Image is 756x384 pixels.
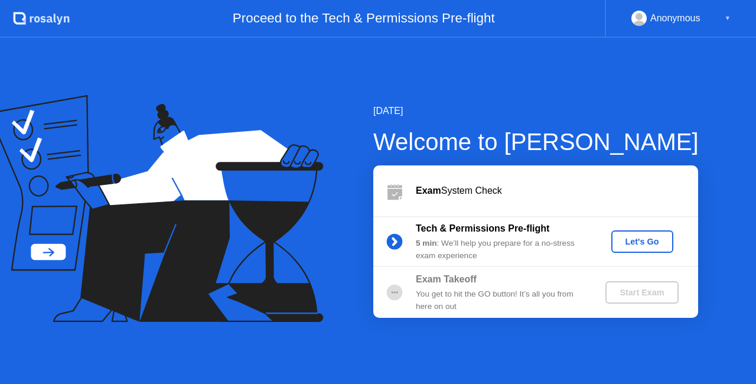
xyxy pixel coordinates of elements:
div: : We’ll help you prepare for a no-stress exam experience [416,237,586,262]
div: Welcome to [PERSON_NAME] [373,124,699,160]
div: Anonymous [650,11,700,26]
button: Start Exam [605,281,678,304]
b: Exam [416,186,441,196]
div: Start Exam [610,288,673,297]
div: You get to hit the GO button! It’s all you from here on out [416,288,586,313]
div: [DATE] [373,104,699,118]
div: System Check [416,184,698,198]
div: Let's Go [616,237,669,246]
div: ▼ [725,11,731,26]
b: Exam Takeoff [416,274,477,284]
button: Let's Go [611,230,673,253]
b: Tech & Permissions Pre-flight [416,223,549,233]
b: 5 min [416,239,437,248]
